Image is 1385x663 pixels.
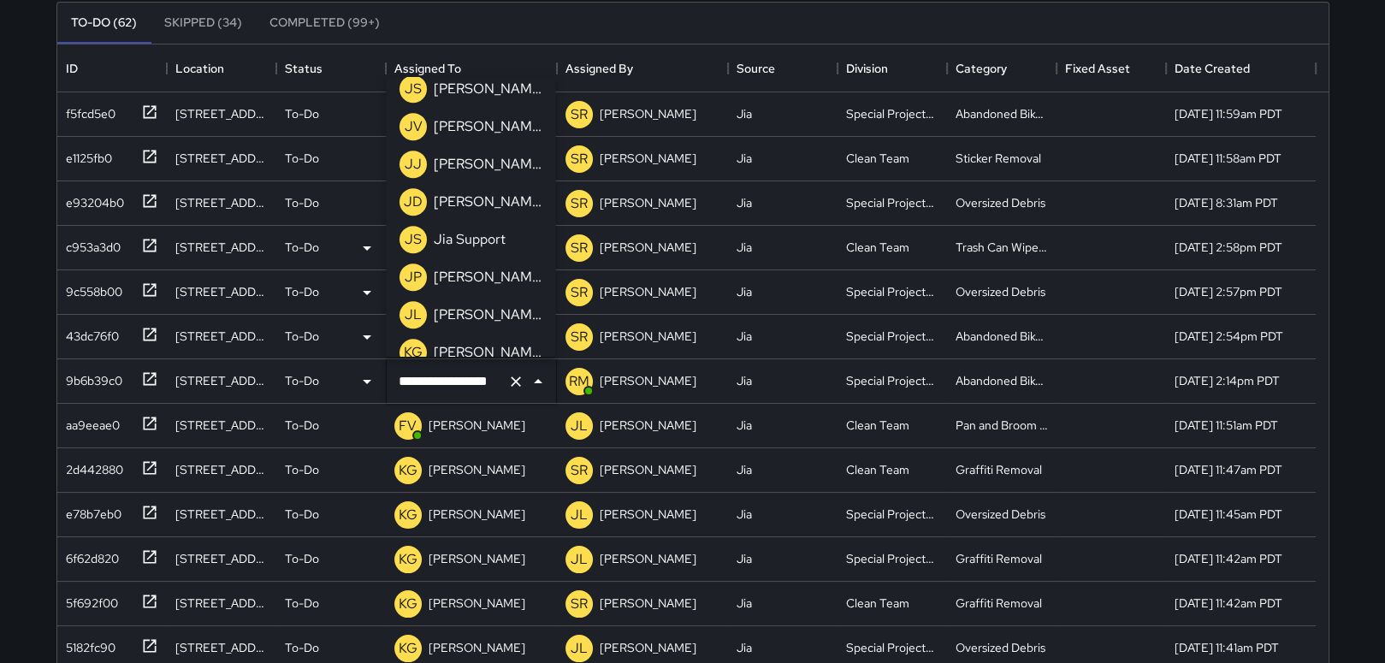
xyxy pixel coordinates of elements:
[846,105,938,122] div: Special Projects Team
[175,461,268,478] div: 804 Montgomery Street
[846,506,938,523] div: Special Projects Team
[404,342,423,363] p: KG
[59,454,123,478] div: 2d442880
[399,638,417,659] p: KG
[285,239,319,256] p: To-Do
[737,44,775,92] div: Source
[1175,105,1282,122] div: 8/27/2025, 11:59am PDT
[571,193,588,214] p: SR
[59,187,124,211] div: e93204b0
[526,370,550,394] button: Close
[956,461,1042,478] div: Graffiti Removal
[1175,372,1280,389] div: 8/26/2025, 2:14pm PDT
[59,543,119,567] div: 6f62d820
[59,499,121,523] div: e78b7eb0
[737,328,752,345] div: Jia
[175,283,268,300] div: 1 Bush Street
[846,550,938,567] div: Special Projects Team
[256,3,394,44] button: Completed (99+)
[571,104,588,125] p: SR
[175,239,268,256] div: 1 Bush Street
[737,595,752,612] div: Jia
[846,194,938,211] div: Special Projects Team
[405,154,422,175] p: JJ
[956,239,1048,256] div: Trash Can Wiped Down
[285,328,319,345] p: To-Do
[1166,44,1316,92] div: Date Created
[434,305,542,325] p: [PERSON_NAME]
[600,417,696,434] p: [PERSON_NAME]
[175,372,268,389] div: 232 Montgomery Street
[175,150,268,167] div: 441 California Street
[276,44,386,92] div: Status
[285,105,319,122] p: To-Do
[59,410,120,434] div: aa9eeae0
[167,44,276,92] div: Location
[175,417,268,434] div: 729 Sansome Street
[429,595,525,612] p: [PERSON_NAME]
[728,44,838,92] div: Source
[59,588,118,612] div: 5f692f00
[1175,550,1282,567] div: 8/26/2025, 11:42am PDT
[956,639,1045,656] div: Oversized Debris
[737,194,752,211] div: Jia
[429,417,525,434] p: [PERSON_NAME]
[956,328,1048,345] div: Abandoned Bike Lock
[600,328,696,345] p: [PERSON_NAME]
[737,550,752,567] div: Jia
[434,116,542,137] p: [PERSON_NAME]
[285,44,323,92] div: Status
[504,370,528,394] button: Clear
[600,639,696,656] p: [PERSON_NAME]
[571,638,588,659] p: JL
[571,549,588,570] p: JL
[956,372,1048,389] div: Abandoned Bike Lock
[600,372,696,389] p: [PERSON_NAME]
[386,44,557,92] div: Assigned To
[1175,506,1282,523] div: 8/26/2025, 11:45am PDT
[175,328,268,345] div: 28 Fremont Street
[429,550,525,567] p: [PERSON_NAME]
[1175,328,1283,345] div: 8/26/2025, 2:54pm PDT
[434,154,542,175] p: [PERSON_NAME]
[1175,595,1282,612] div: 8/26/2025, 11:42am PDT
[956,150,1041,167] div: Sticker Removal
[285,506,319,523] p: To-Do
[600,461,696,478] p: [PERSON_NAME]
[571,460,588,481] p: SR
[846,595,909,612] div: Clean Team
[571,238,588,258] p: SR
[600,595,696,612] p: [PERSON_NAME]
[285,417,319,434] p: To-Do
[175,550,268,567] div: 425 Jackson Street
[571,149,588,169] p: SR
[737,239,752,256] div: Jia
[846,150,909,167] div: Clean Team
[1175,239,1282,256] div: 8/26/2025, 2:58pm PDT
[59,98,115,122] div: f5fcd5e0
[175,595,268,612] div: 425 Jackson Street
[600,194,696,211] p: [PERSON_NAME]
[175,506,268,523] div: 458 Jackson Street
[737,283,752,300] div: Jia
[59,143,112,167] div: e1125fb0
[557,44,728,92] div: Assigned By
[737,417,752,434] div: Jia
[956,283,1045,300] div: Oversized Debris
[285,372,319,389] p: To-Do
[57,3,151,44] button: To-Do (62)
[956,44,1007,92] div: Category
[737,150,752,167] div: Jia
[285,550,319,567] p: To-Do
[285,461,319,478] p: To-Do
[405,116,423,137] p: JV
[59,632,115,656] div: 5182fc90
[57,44,167,92] div: ID
[175,44,224,92] div: Location
[285,283,319,300] p: To-Do
[571,416,588,436] p: JL
[285,194,319,211] p: To-Do
[846,239,909,256] div: Clean Team
[59,365,122,389] div: 9b6b39c0
[1065,44,1130,92] div: Fixed Asset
